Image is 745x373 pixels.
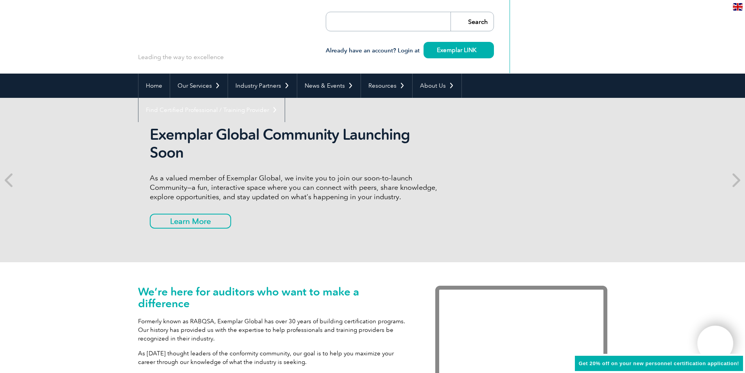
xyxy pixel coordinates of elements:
p: Leading the way to excellence [138,53,224,61]
h3: Already have an account? Login at [326,46,494,56]
h1: We’re here for auditors who want to make a difference [138,286,412,309]
p: As a valued member of Exemplar Global, we invite you to join our soon-to-launch Community—a fun, ... [150,173,443,202]
a: Resources [361,74,412,98]
a: About Us [413,74,461,98]
input: Search [451,12,494,31]
span: Get 20% off on your new personnel certification application! [579,360,739,366]
a: Industry Partners [228,74,297,98]
h2: Exemplar Global Community Launching Soon [150,126,443,162]
a: Learn More [150,214,231,229]
img: svg+xml;nitro-empty-id=MTc5NzoxMTY=-1;base64,PHN2ZyB2aWV3Qm94PSIwIDAgNDAwIDQwMCIgd2lkdGg9IjQwMCIg... [706,334,725,353]
a: Find Certified Professional / Training Provider [138,98,285,122]
a: Our Services [170,74,228,98]
p: Formerly known as RABQSA, Exemplar Global has over 30 years of building certification programs. O... [138,317,412,343]
img: en [733,3,743,11]
a: Exemplar LINK [424,42,494,58]
a: News & Events [297,74,361,98]
img: svg+xml;nitro-empty-id=MzYwOjIzMg==-1;base64,PHN2ZyB2aWV3Qm94PSIwIDAgMTEgMTEiIHdpZHRoPSIxMSIgaGVp... [476,48,481,52]
a: Home [138,74,170,98]
p: As [DATE] thought leaders of the conformity community, our goal is to help you maximize your care... [138,349,412,366]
